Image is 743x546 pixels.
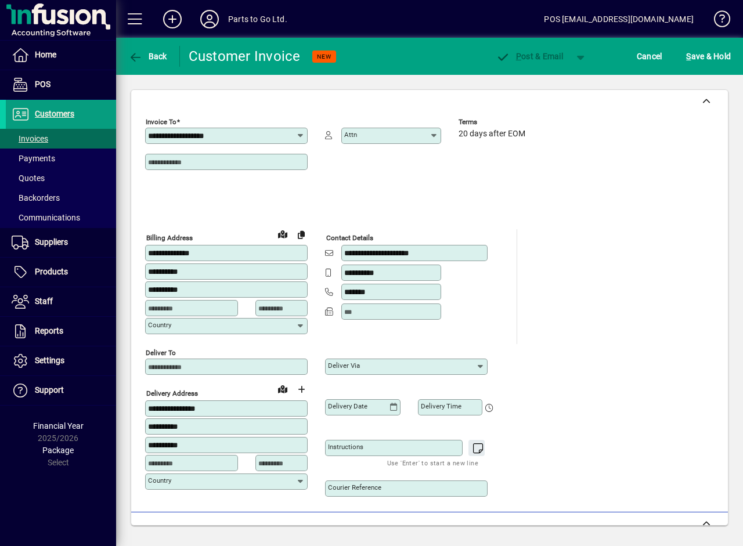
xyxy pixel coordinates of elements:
a: Payments [6,149,116,168]
mat-hint: Use 'Enter' to start a new line [387,456,478,469]
div: Parts to Go Ltd. [228,10,287,28]
a: Reports [6,317,116,346]
span: P [516,52,521,61]
span: ave & Hold [686,47,731,66]
span: Package [42,446,74,455]
button: Post & Email [490,46,569,67]
span: Payments [12,154,55,163]
mat-label: Courier Reference [328,483,381,491]
button: Copy to Delivery address [292,225,311,244]
a: View on map [273,225,292,243]
span: Settings [35,356,64,365]
a: Backorders [6,188,116,208]
mat-label: Country [148,476,171,484]
mat-label: Country [148,321,171,329]
span: Home [35,50,56,59]
a: Settings [6,346,116,375]
a: Communications [6,208,116,227]
span: Backorders [12,193,60,203]
div: POS [EMAIL_ADDRESS][DOMAIN_NAME] [544,10,694,28]
mat-label: Invoice To [146,118,176,126]
span: Terms [459,118,528,126]
button: Save & Hold [683,46,734,67]
span: Invoices [12,134,48,143]
button: Add [154,9,191,30]
button: Back [125,46,170,67]
mat-label: Deliver To [146,348,176,356]
mat-label: Deliver via [328,361,360,370]
a: Support [6,376,116,405]
span: Financial Year [33,421,84,431]
span: Quotes [12,173,45,183]
a: Suppliers [6,228,116,257]
span: NEW [317,53,331,60]
a: Products [6,258,116,287]
span: ost & Email [496,52,563,61]
span: Back [128,52,167,61]
span: Reports [35,326,63,335]
button: Cancel [634,46,665,67]
mat-label: Instructions [328,443,363,451]
a: Quotes [6,168,116,188]
span: 20 days after EOM [459,129,525,139]
a: POS [6,70,116,99]
a: Staff [6,287,116,316]
span: Communications [12,213,80,222]
a: Knowledge Base [705,2,728,40]
mat-label: Delivery date [328,402,367,410]
span: S [686,52,691,61]
span: Customers [35,109,74,118]
span: POS [35,79,51,89]
div: Customer Invoice [189,47,301,66]
span: Support [35,385,64,395]
span: Suppliers [35,237,68,247]
a: Invoices [6,129,116,149]
span: Cancel [637,47,662,66]
a: Home [6,41,116,70]
button: Profile [191,9,228,30]
mat-label: Attn [344,131,357,139]
span: Staff [35,296,53,306]
span: Products [35,267,68,276]
mat-label: Delivery time [421,402,461,410]
a: View on map [273,379,292,398]
button: Choose address [292,381,311,399]
app-page-header-button: Back [116,46,180,67]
